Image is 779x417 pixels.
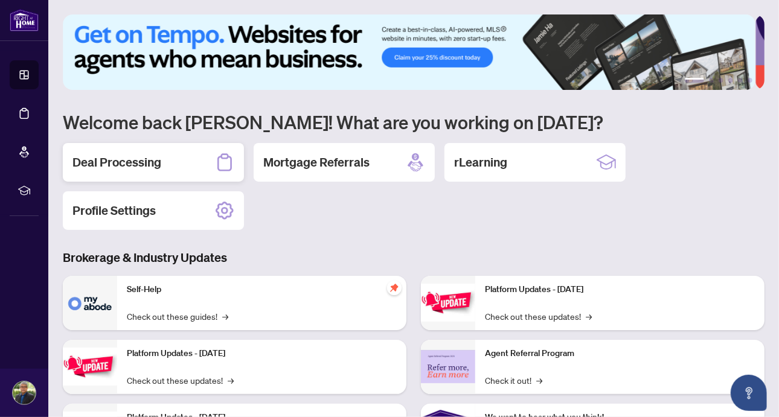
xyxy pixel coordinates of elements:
p: Agent Referral Program [485,347,755,360]
a: Check it out!→ [485,374,542,387]
img: Platform Updates - September 16, 2025 [63,348,117,386]
span: → [586,310,592,323]
img: Slide 0 [63,14,755,90]
p: Self-Help [127,283,397,296]
p: Platform Updates - [DATE] [127,347,397,360]
span: pushpin [387,281,402,295]
img: logo [10,9,39,31]
button: 5 [738,78,743,83]
a: Check out these updates!→ [485,310,592,323]
a: Check out these guides!→ [127,310,228,323]
span: → [536,374,542,387]
button: 1 [685,78,704,83]
img: Self-Help [63,276,117,330]
h2: rLearning [454,154,507,171]
h2: Profile Settings [72,202,156,219]
span: → [222,310,228,323]
img: Platform Updates - June 23, 2025 [421,284,475,322]
h2: Mortgage Referrals [263,154,370,171]
a: Check out these updates!→ [127,374,234,387]
span: → [228,374,234,387]
button: 3 [719,78,723,83]
p: Platform Updates - [DATE] [485,283,755,296]
img: Agent Referral Program [421,350,475,383]
img: Profile Icon [13,381,36,404]
h1: Welcome back [PERSON_NAME]! What are you working on [DATE]? [63,110,765,133]
h3: Brokerage & Industry Updates [63,249,765,266]
button: 4 [728,78,733,83]
button: 6 [748,78,752,83]
h2: Deal Processing [72,154,161,171]
button: 2 [709,78,714,83]
button: Open asap [731,375,767,411]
